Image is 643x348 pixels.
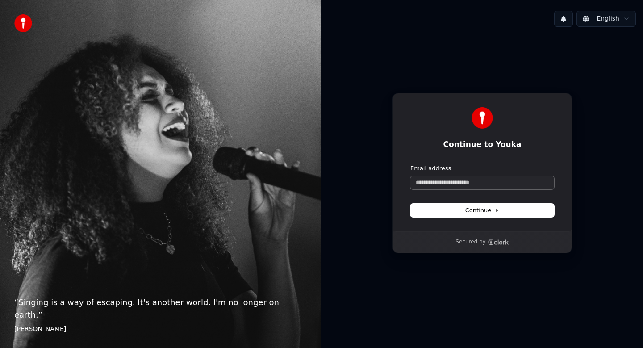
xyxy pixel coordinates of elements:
[465,206,499,214] span: Continue
[14,296,307,321] p: “ Singing is a way of escaping. It's another world. I'm no longer on earth. ”
[410,164,451,172] label: Email address
[14,14,32,32] img: youka
[472,107,493,129] img: Youka
[14,325,307,334] footer: [PERSON_NAME]
[455,239,485,246] p: Secured by
[410,204,554,217] button: Continue
[488,239,509,245] a: Clerk logo
[410,139,554,150] h1: Continue to Youka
